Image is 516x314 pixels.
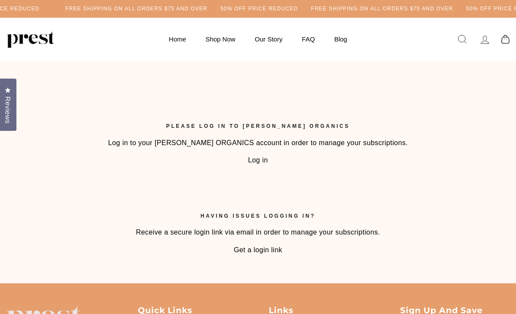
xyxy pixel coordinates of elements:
span: Reviews [2,96,13,124]
h4: Having issues logging in? [55,212,461,220]
h5: Free Shipping on all orders $75 and over [311,5,453,13]
a: Our Story [246,31,291,48]
a: FAQ [293,31,324,48]
h5: Free Shipping on all orders $75 and over [65,5,207,13]
p: Receive a secure login link via email in order to manage your subscriptions. [55,227,461,238]
a: Log in [248,156,268,164]
img: PREST ORGANICS [6,31,54,48]
a: Shop Now [197,31,244,48]
a: Get a login link [234,246,282,254]
h4: Please log in to [PERSON_NAME] ORGANICS [55,122,461,130]
h5: 50% OFF PRICE REDUCED [220,5,298,13]
a: Blog [325,31,356,48]
ul: Primary [160,31,356,48]
p: Log in to your [PERSON_NAME] ORGANICS account in order to manage your subscriptions. [55,137,461,149]
a: Home [160,31,195,48]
